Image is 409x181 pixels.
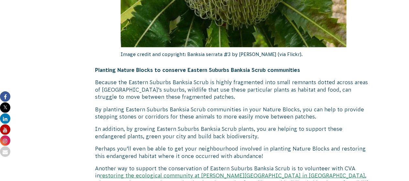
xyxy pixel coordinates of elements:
[100,173,365,178] a: restoring the ecological community at [PERSON_NAME][GEOGRAPHIC_DATA] in [GEOGRAPHIC_DATA]
[95,67,300,73] strong: Planting Nature Blocks to conserve Eastern Suburbs Banksia Scrub communities
[121,47,347,62] p: Image credit and copyright: Banksia serrata #3 by [PERSON_NAME] (via Flickr).
[95,125,372,140] p: In addition, by growing Eastern Suburbs Banksia Scrub plants, you are helping to support these en...
[95,106,372,120] p: By planting Eastern Suburbs Banksia Scrub communities in your Nature Blocks, you can help to prov...
[95,145,372,160] p: Perhaps you’ll even be able to get your neighbourhood involved in planting Nature Blocks and rest...
[95,79,372,100] p: Because the Eastern Suburbs Banksia Scrub is highly fragmented into small remnants dotted across ...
